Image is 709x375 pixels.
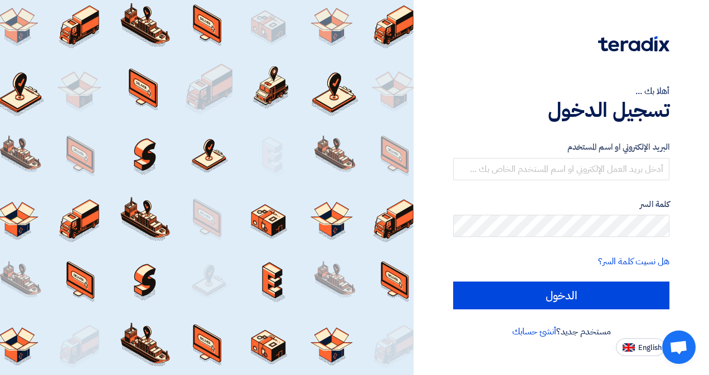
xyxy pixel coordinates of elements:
[598,36,669,52] img: Teradix logo
[453,158,669,180] input: أدخل بريد العمل الإلكتروني او اسم المستخدم الخاص بك ...
[616,338,665,356] button: English
[598,255,669,268] a: هل نسيت كلمة السر؟
[453,85,669,98] div: أهلا بك ...
[453,325,669,338] div: مستخدم جديد؟
[638,344,662,352] span: English
[623,343,635,352] img: en-US.png
[662,330,696,364] div: Open chat
[453,98,669,122] h1: تسجيل الدخول
[453,198,669,211] label: كلمة السر
[453,282,669,309] input: الدخول
[453,141,669,154] label: البريد الإلكتروني او اسم المستخدم
[512,325,556,338] a: أنشئ حسابك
